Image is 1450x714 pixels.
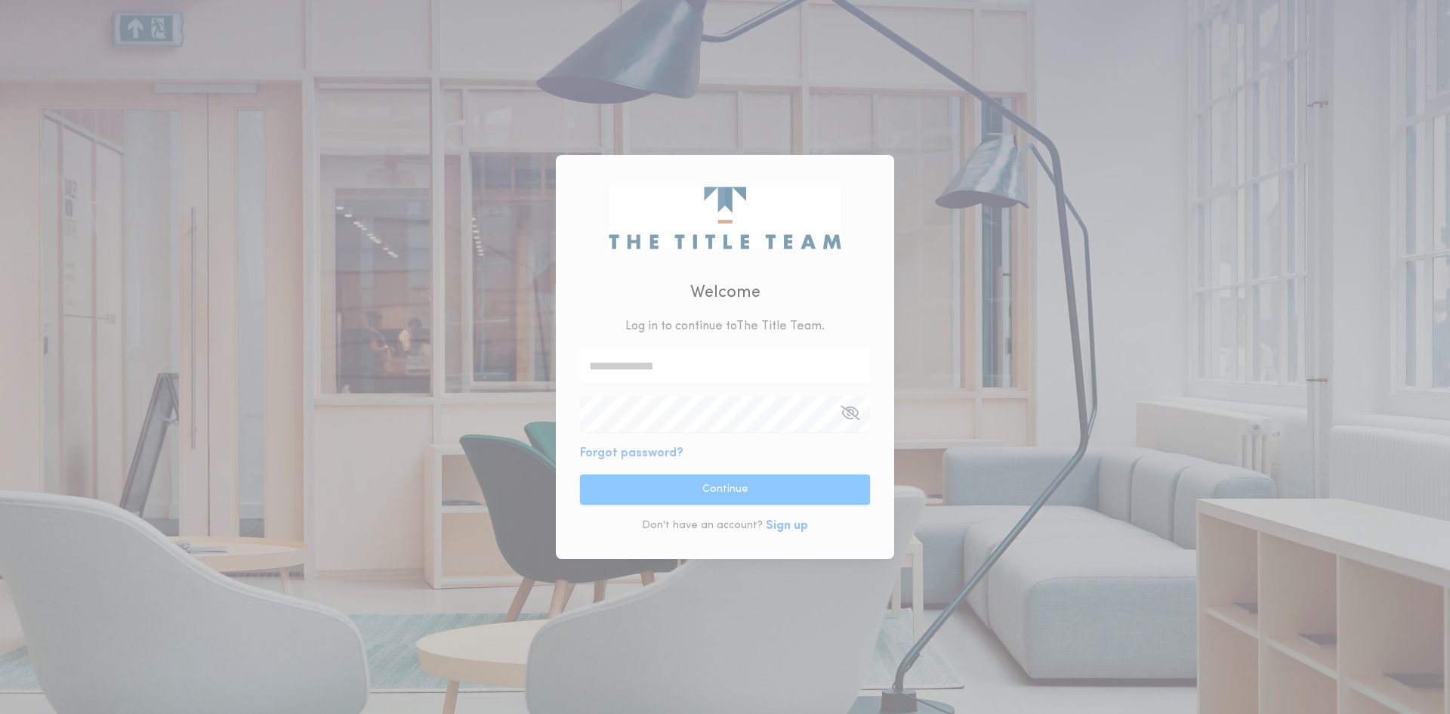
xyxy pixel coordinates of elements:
img: logo [609,187,841,249]
button: Continue [580,474,870,505]
button: Sign up [766,517,808,535]
p: Don't have an account? [642,518,763,533]
button: Forgot password? [580,444,683,462]
p: Log in to continue to The Title Team . [625,317,825,335]
h2: Welcome [690,280,760,305]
